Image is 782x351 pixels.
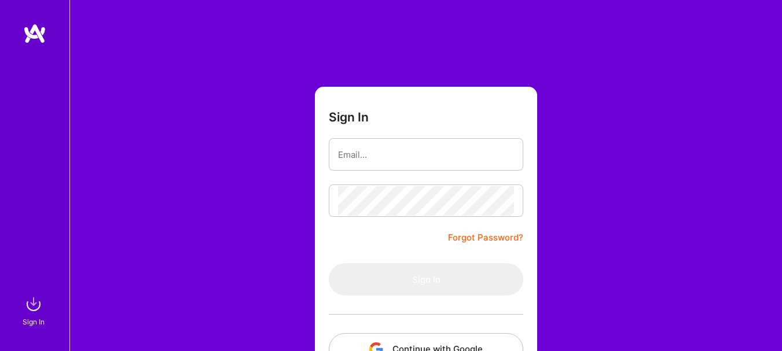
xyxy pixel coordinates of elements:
button: Sign In [329,263,523,295]
a: Forgot Password? [448,231,523,245]
input: Email... [338,140,514,169]
img: logo [23,23,46,44]
img: sign in [22,293,45,316]
a: sign inSign In [24,293,45,328]
div: Sign In [23,316,45,328]
h3: Sign In [329,110,369,124]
